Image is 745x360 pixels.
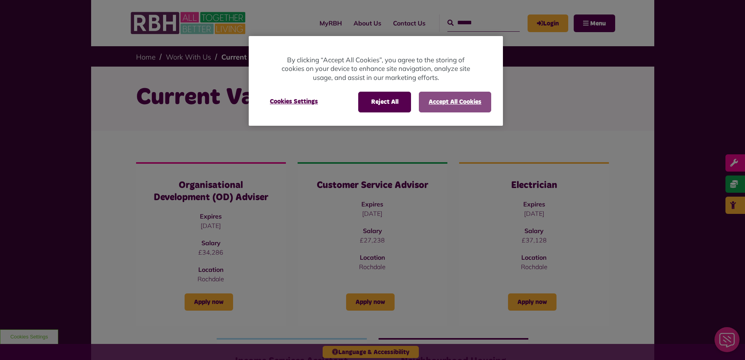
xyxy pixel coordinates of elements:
div: Close Web Assistant [5,2,30,27]
div: Privacy [249,36,503,126]
button: Cookies Settings [260,92,327,111]
p: By clicking “Accept All Cookies”, you agree to the storing of cookies on your device to enhance s... [280,56,472,82]
button: Accept All Cookies [419,92,491,112]
div: Cookie banner [249,36,503,126]
button: Reject All [358,92,411,112]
